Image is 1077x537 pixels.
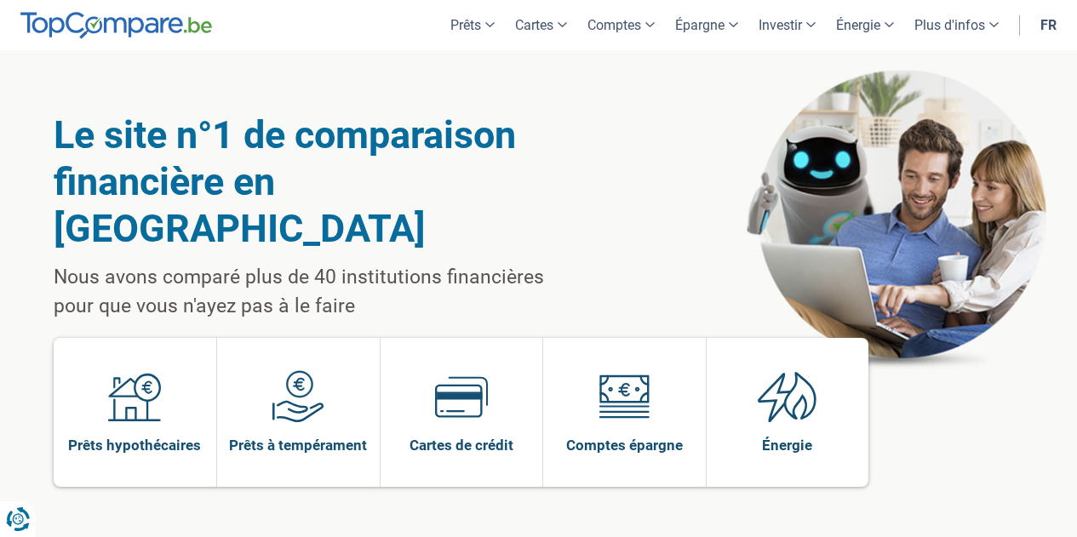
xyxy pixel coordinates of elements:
img: Prêts hypothécaires [108,370,161,423]
span: Énergie [762,436,812,454]
span: Prêts hypothécaires [68,436,201,454]
a: Prêts hypothécaires Prêts hypothécaires [54,338,217,487]
a: Comptes épargne Comptes épargne [543,338,706,487]
img: Énergie [758,370,817,423]
span: Cartes de crédit [410,436,513,454]
p: Nous avons comparé plus de 40 institutions financières pour que vous n'ayez pas à le faire [54,263,587,321]
img: TopCompare [20,12,212,39]
a: Prêts à tempérament Prêts à tempérament [217,338,380,487]
span: Comptes épargne [566,436,683,454]
h1: Le site n°1 de comparaison financière en [GEOGRAPHIC_DATA] [54,111,587,252]
img: Prêts à tempérament [272,370,324,423]
a: Énergie Énergie [707,338,869,487]
img: Comptes épargne [598,370,650,423]
a: Cartes de crédit Cartes de crédit [381,338,543,487]
img: Cartes de crédit [435,370,488,423]
span: Prêts à tempérament [229,436,367,454]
